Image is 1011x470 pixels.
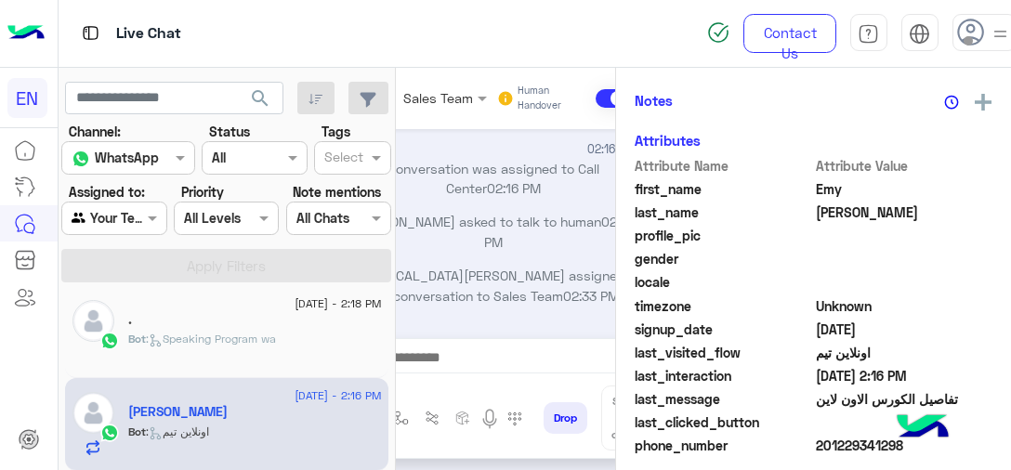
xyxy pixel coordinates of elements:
div: EN [7,78,47,118]
span: اونلاين تيم [816,343,993,362]
p: Conversation was assigned to Call Center [352,159,636,199]
img: WhatsApp [100,332,119,350]
span: profile_pic [635,226,812,245]
a: tab [850,14,887,53]
span: search [249,87,271,110]
img: send voice note [479,408,501,430]
img: tab [909,23,930,45]
button: select flow [387,403,417,434]
img: Trigger scenario [425,411,440,425]
span: Unknown [816,296,993,316]
img: defaultAdmin.png [72,300,114,342]
span: تفاصيل الكورس الاون لاين [816,389,993,409]
img: create order [455,411,470,425]
p: [MEDICAL_DATA][PERSON_NAME] assigned the conversation to Sales Team [352,266,636,306]
span: [DATE] - 2:18 PM [295,295,381,312]
img: add [975,94,991,111]
img: notes [944,95,959,110]
span: signup_date [635,320,812,339]
span: 02:33 PM [563,288,619,304]
button: Apply Filters [61,249,391,282]
img: make a call [507,411,522,426]
span: 2025-08-26T12:16:23.672Z [816,320,993,339]
p: [PERSON_NAME] asked to talk to human [352,212,636,252]
span: 02:16 PM [587,141,636,159]
img: spinner [707,21,729,44]
span: 02:16 PM [484,214,633,249]
a: Contact Us [743,14,836,53]
span: : Speaking Program wa [146,332,276,346]
button: Drop [544,402,587,434]
button: Trigger scenario [417,403,448,434]
img: hulul-logo.png [890,396,955,461]
label: Tags [322,122,350,141]
button: search [238,82,283,122]
span: Emy [816,179,993,199]
span: phone_number [635,436,812,455]
img: select flow [394,411,409,425]
span: Bot [128,424,146,438]
label: Status [209,122,250,141]
label: Channel: [69,122,121,141]
label: Note mentions [293,182,381,202]
span: last_interaction [635,366,812,385]
span: 201229341298 [816,436,993,455]
span: Ahmed [816,202,993,222]
button: create order [448,403,479,434]
img: WhatsApp [100,424,119,442]
span: 02:16 PM [487,180,541,196]
small: Human Handover [518,84,592,113]
span: first_name [635,179,812,199]
span: last_clicked_button [635,412,812,432]
span: : اونلاين تيم [146,424,209,438]
span: Bot [128,332,146,346]
span: timezone [635,296,812,316]
span: gender [635,249,812,268]
button: Send and close [601,385,649,450]
span: last_name [635,202,812,222]
h5: Emy Ahmed [128,404,228,420]
span: null [816,272,993,292]
img: defaultAdmin.png [72,392,114,434]
h6: Attributes [635,132,701,149]
span: locale [635,272,812,292]
h6: Notes [635,92,673,109]
img: Logo [7,14,45,53]
span: last_visited_flow [635,343,812,362]
div: Select [322,147,363,171]
h5: . [128,312,132,328]
p: Live Chat [116,21,181,46]
label: Priority [181,182,224,202]
span: Attribute Name [635,156,812,176]
span: [DATE] - 2:16 PM [295,387,381,404]
span: 2025-08-26T12:16:23.664Z [816,366,993,385]
span: Attribute Value [816,156,993,176]
span: null [816,249,993,268]
span: null [816,412,993,432]
span: last_message [635,389,812,409]
label: Assigned to: [69,182,145,202]
img: tab [858,23,879,45]
img: tab [79,21,102,45]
